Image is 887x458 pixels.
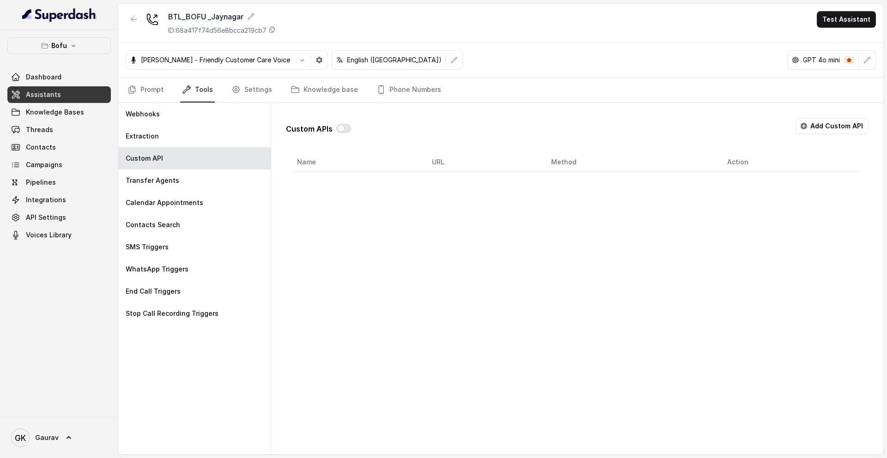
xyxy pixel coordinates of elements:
a: Settings [230,78,274,102]
nav: Tabs [126,78,876,102]
a: Phone Numbers [375,78,443,102]
p: Stop Call Recording Triggers [126,309,219,318]
span: Gaurav [35,433,59,442]
a: Tools [180,78,215,102]
span: Campaigns [26,160,62,169]
span: Dashboard [26,72,61,82]
span: Assistants [26,90,61,99]
a: Dashboard [7,69,111,85]
button: Test Assistant [817,11,876,28]
p: Bofu [51,40,67,51]
th: Name [293,153,425,172]
th: Action [720,153,861,172]
p: Contacts Search [126,220,180,229]
a: Integrations [7,192,111,208]
a: Gaurav [7,425,111,451]
img: light.svg [22,7,97,22]
a: Threads [7,121,111,138]
p: Webhooks [126,109,160,119]
span: Knowledge Bases [26,108,84,117]
text: GK [15,433,26,443]
a: Campaigns [7,157,111,173]
button: Bofu [7,37,111,54]
span: Threads [26,125,53,134]
p: Transfer Agents [126,176,179,185]
p: GPT 4o mini [803,55,840,65]
span: Voices Library [26,230,72,240]
a: Prompt [126,78,165,102]
span: API Settings [26,213,66,222]
a: Pipelines [7,174,111,191]
p: Calendar Appointments [126,198,203,207]
a: Contacts [7,139,111,156]
a: Assistants [7,86,111,103]
th: Method [544,153,719,172]
a: Voices Library [7,227,111,243]
p: WhatsApp Triggers [126,265,188,274]
p: End Call Triggers [126,287,181,296]
p: Custom APIs [286,123,333,134]
p: English ([GEOGRAPHIC_DATA]) [347,55,442,65]
button: Add Custom API [796,118,869,134]
p: Extraction [126,132,159,141]
svg: openai logo [792,56,799,64]
p: [PERSON_NAME] - Friendly Customer Care Voice [141,55,290,65]
a: Knowledge Bases [7,104,111,121]
p: Custom API [126,154,163,163]
a: Knowledge base [289,78,360,102]
div: BTL_BOFU _Jaynagar [168,11,276,22]
a: API Settings [7,209,111,226]
span: Integrations [26,195,66,205]
th: URL [425,153,544,172]
p: SMS Triggers [126,242,169,252]
span: Pipelines [26,178,56,187]
span: Contacts [26,143,56,152]
p: ID: 68a417f74d56e8bcca219cb7 [168,26,267,35]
